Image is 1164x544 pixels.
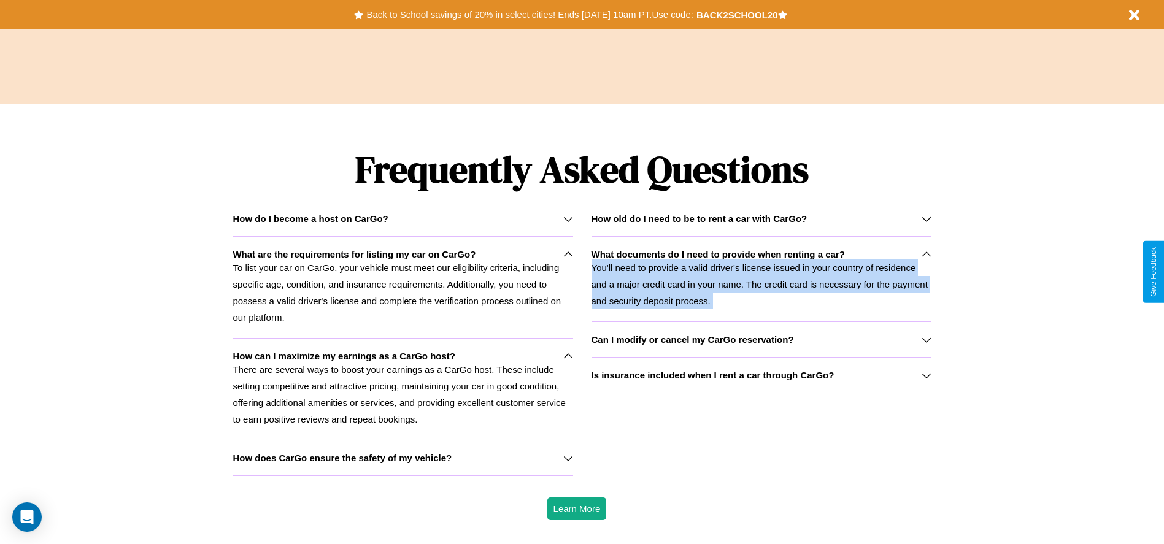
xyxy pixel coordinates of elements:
h3: How can I maximize my earnings as a CarGo host? [233,351,455,361]
h3: Can I modify or cancel my CarGo reservation? [592,334,794,345]
h3: What documents do I need to provide when renting a car? [592,249,845,259]
h3: How do I become a host on CarGo? [233,213,388,224]
h3: What are the requirements for listing my car on CarGo? [233,249,476,259]
p: You'll need to provide a valid driver's license issued in your country of residence and a major c... [592,259,931,309]
div: Give Feedback [1149,247,1158,297]
h3: How old do I need to be to rent a car with CarGo? [592,213,807,224]
p: To list your car on CarGo, your vehicle must meet our eligibility criteria, including specific ag... [233,259,572,326]
h1: Frequently Asked Questions [233,138,931,201]
button: Learn More [547,497,607,520]
h3: Is insurance included when I rent a car through CarGo? [592,370,834,380]
h3: How does CarGo ensure the safety of my vehicle? [233,453,452,463]
p: There are several ways to boost your earnings as a CarGo host. These include setting competitive ... [233,361,572,427]
button: Back to School savings of 20% in select cities! Ends [DATE] 10am PT.Use code: [363,6,696,23]
b: BACK2SCHOOL20 [696,10,778,20]
div: Open Intercom Messenger [12,502,42,532]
